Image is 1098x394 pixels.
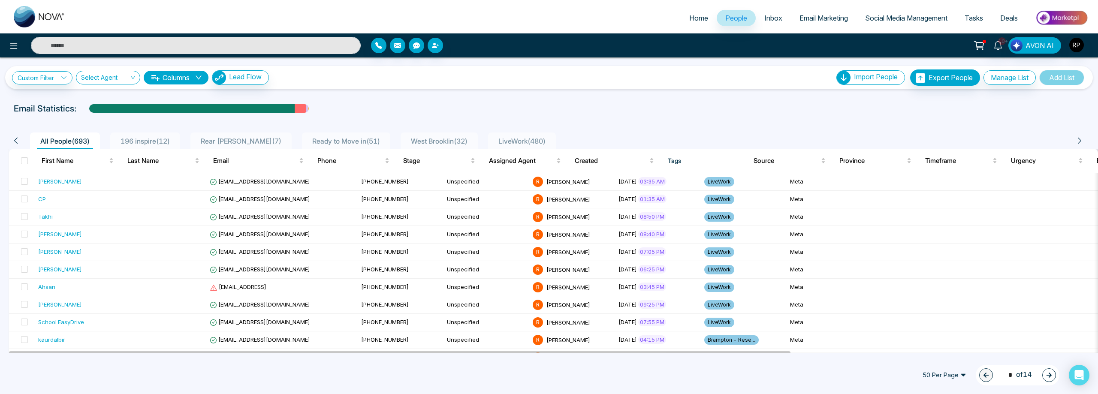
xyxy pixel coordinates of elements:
[533,247,543,257] span: R
[704,283,734,292] span: LiveWork
[212,70,269,85] button: Lead Flow
[618,266,637,273] span: [DATE]
[317,156,383,166] span: Phone
[618,213,637,220] span: [DATE]
[799,14,848,22] span: Email Marketing
[546,178,590,185] span: [PERSON_NAME]
[833,149,918,173] th: Province
[361,319,409,325] span: [PHONE_NUMBER]
[638,265,666,274] span: 06:25 PM
[38,335,65,344] div: kaurdalbir
[546,319,590,325] span: [PERSON_NAME]
[618,195,637,202] span: [DATE]
[618,301,637,308] span: [DATE]
[38,318,84,326] div: School EasyDrive
[443,331,529,349] td: Unspecified
[618,336,637,343] span: [DATE]
[704,212,734,222] span: LiveWork
[1003,369,1032,381] span: of 14
[638,283,666,291] span: 03:45 PM
[725,14,747,22] span: People
[361,213,409,220] span: [PHONE_NUMBER]
[638,318,666,326] span: 07:55 PM
[117,137,173,145] span: 196 inspire ( 12 )
[206,149,311,173] th: Email
[37,137,93,145] span: All People ( 693 )
[443,314,529,331] td: Unspecified
[717,10,756,26] a: People
[638,195,667,203] span: 01:35 AM
[208,70,269,85] a: Lead FlowLead Flow
[791,10,857,26] a: Email Marketing
[992,10,1026,26] a: Deals
[533,194,543,205] span: R
[917,368,972,382] span: 50 Per Page
[764,14,782,22] span: Inbox
[1031,8,1093,27] img: Market-place.gif
[787,226,872,244] td: Meta
[857,10,956,26] a: Social Media Management
[210,319,310,325] span: [EMAIL_ADDRESS][DOMAIN_NAME]
[965,14,983,22] span: Tasks
[533,335,543,345] span: R
[787,279,872,296] td: Meta
[443,296,529,314] td: Unspecified
[396,149,482,173] th: Stage
[489,156,555,166] span: Assigned Agent
[546,213,590,220] span: [PERSON_NAME]
[1026,40,1054,51] span: AVON AI
[704,177,734,186] span: LiveWork
[704,195,734,204] span: LiveWork
[361,248,409,255] span: [PHONE_NUMBER]
[1011,156,1077,166] span: Urgency
[754,156,819,166] span: Source
[1069,365,1089,385] div: Open Intercom Messenger
[210,213,310,220] span: [EMAIL_ADDRESS][DOMAIN_NAME]
[618,178,637,185] span: [DATE]
[546,336,590,343] span: [PERSON_NAME]
[533,317,543,328] span: R
[618,319,637,325] span: [DATE]
[361,195,409,202] span: [PHONE_NUMBER]
[210,248,310,255] span: [EMAIL_ADDRESS][DOMAIN_NAME]
[443,349,529,367] td: Unspecified
[309,137,383,145] span: Ready to Move in ( 51 )
[546,266,590,273] span: [PERSON_NAME]
[495,137,549,145] span: LiveWork ( 480 )
[213,156,297,166] span: Email
[533,265,543,275] span: R
[787,244,872,261] td: Meta
[854,72,898,81] span: Import People
[533,300,543,310] span: R
[568,149,661,173] th: Created
[704,265,734,274] span: LiveWork
[1000,14,1018,22] span: Deals
[361,301,409,308] span: [PHONE_NUMBER]
[210,231,310,238] span: [EMAIL_ADDRESS][DOMAIN_NAME]
[787,191,872,208] td: Meta
[127,156,193,166] span: Last Name
[38,195,46,203] div: CP
[546,195,590,202] span: [PERSON_NAME]
[35,149,121,173] th: First Name
[681,10,717,26] a: Home
[839,156,905,166] span: Province
[210,301,310,308] span: [EMAIL_ADDRESS][DOMAIN_NAME]
[361,336,409,343] span: [PHONE_NUMBER]
[956,10,992,26] a: Tasks
[747,149,833,173] th: Source
[212,71,226,84] img: Lead Flow
[443,261,529,279] td: Unspecified
[38,265,82,274] div: [PERSON_NAME]
[361,231,409,238] span: [PHONE_NUMBER]
[638,247,666,256] span: 07:05 PM
[661,149,747,173] th: Tags
[546,301,590,308] span: [PERSON_NAME]
[443,279,529,296] td: Unspecified
[407,137,471,145] span: West Brooklin ( 32 )
[533,177,543,187] span: R
[925,156,991,166] span: Timeframe
[689,14,708,22] span: Home
[638,300,666,309] span: 09:25 PM
[929,73,973,82] span: Export People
